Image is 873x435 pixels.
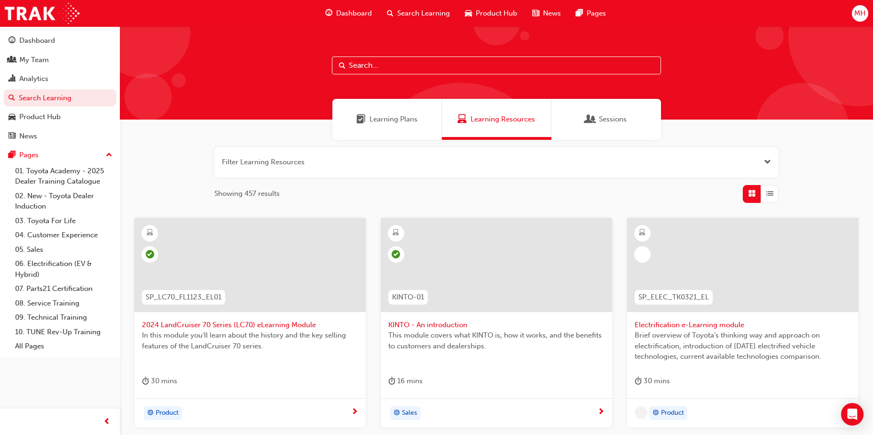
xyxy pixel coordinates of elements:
a: guage-iconDashboard [318,4,379,23]
span: guage-icon [8,37,16,45]
span: Sales [402,408,417,419]
a: 01. Toyota Academy - 2025 Dealer Training Catalogue [11,164,116,189]
div: 30 mins [635,375,670,387]
a: Dashboard [4,32,116,49]
span: This module covers what KINTO is, how it works, and the benefits to customers and dealerships. [388,330,605,351]
span: Learning Plans [356,114,366,125]
span: SP_ELEC_TK0321_EL [638,292,709,303]
a: SessionsSessions [551,99,661,140]
span: Learning Plans [370,114,417,125]
span: target-icon [147,407,154,419]
a: 06. Electrification (EV & Hybrid) [11,257,116,282]
div: My Team [19,55,49,65]
img: Trak [5,3,79,24]
span: people-icon [8,56,16,64]
span: duration-icon [388,375,395,387]
span: Electrification e-Learning module [635,320,851,330]
span: next-icon [598,408,605,417]
span: learningRecordVerb_PASS-icon [392,250,400,258]
a: search-iconSearch Learning [379,4,457,23]
a: All Pages [11,339,116,354]
a: 04. Customer Experience [11,228,116,242]
span: SP_LC70_FL1123_EL01 [146,292,221,303]
span: News [543,8,561,19]
span: Learning Resources [457,114,467,125]
button: Pages [4,146,116,164]
span: news-icon [532,8,539,19]
a: My Team [4,51,116,69]
span: target-icon [393,407,400,419]
span: Sessions [586,114,595,125]
a: SP_LC70_FL1123_EL012024 LandCruiser 70 Series (LC70) eLearning ModuleIn this module you'll learn ... [134,218,366,428]
div: Product Hub [19,112,61,122]
a: 03. Toyota For Life [11,214,116,228]
span: learningRecordVerb_PASS-icon [146,250,154,258]
span: pages-icon [8,151,16,160]
a: 08. Service Training [11,296,116,311]
span: In this module you'll learn about the history and the key selling features of the LandCruiser 70 ... [142,330,358,351]
span: pages-icon [576,8,583,19]
a: 09. Technical Training [11,310,116,325]
span: learningResourceType_ELEARNING-icon [393,227,399,239]
span: target-icon [653,407,659,419]
a: news-iconNews [525,4,568,23]
a: News [4,128,116,145]
span: Learning Resources [471,114,535,125]
span: List [766,188,773,199]
span: Product [156,408,179,419]
a: 02. New - Toyota Dealer Induction [11,189,116,214]
div: Analytics [19,73,48,84]
span: Sessions [599,114,627,125]
span: Product Hub [476,8,517,19]
a: 10. TUNE Rev-Up Training [11,325,116,339]
input: Search... [332,56,661,74]
span: Product [661,408,684,419]
span: prev-icon [103,416,110,428]
span: Showing 457 results [214,188,280,199]
div: Open Intercom Messenger [841,403,864,426]
span: guage-icon [325,8,332,19]
a: 05. Sales [11,242,116,257]
span: Dashboard [336,8,372,19]
span: duration-icon [635,375,642,387]
span: Brief overview of Toyota’s thinking way and approach on electrification, introduction of [DATE] e... [635,330,851,362]
div: News [19,131,37,142]
a: Product Hub [4,108,116,126]
span: 2024 LandCruiser 70 Series (LC70) eLearning Module [142,320,358,330]
span: MH [854,8,865,19]
div: 30 mins [142,375,177,387]
div: Pages [19,150,39,161]
span: KINTO-01 [392,292,424,303]
a: KINTO-01KINTO - An introductionThis module covers what KINTO is, how it works, and the benefits t... [381,218,612,428]
span: Search [339,60,346,71]
button: MH [852,5,868,22]
span: next-icon [351,408,358,417]
span: search-icon [8,94,15,103]
span: Grid [748,188,755,199]
span: car-icon [8,113,16,121]
button: DashboardMy TeamAnalyticsSearch LearningProduct HubNews [4,30,116,146]
span: learningResourceType_ELEARNING-icon [147,227,153,239]
span: duration-icon [142,375,149,387]
span: KINTO - An introduction [388,320,605,330]
span: car-icon [465,8,472,19]
span: search-icon [387,8,393,19]
span: chart-icon [8,75,16,83]
a: 07. Parts21 Certification [11,282,116,296]
span: Search Learning [397,8,450,19]
a: Search Learning [4,89,116,107]
span: up-icon [106,149,112,161]
span: learningResourceType_ELEARNING-icon [639,227,645,239]
button: Open the filter [764,157,771,168]
div: 16 mins [388,375,423,387]
a: SP_ELEC_TK0321_ELElectrification e-Learning moduleBrief overview of Toyota’s thinking way and app... [627,218,858,428]
span: news-icon [8,132,16,141]
a: Learning ResourcesLearning Resources [442,99,551,140]
span: Pages [587,8,606,19]
a: pages-iconPages [568,4,613,23]
a: Learning PlansLearning Plans [332,99,442,140]
a: car-iconProduct Hub [457,4,525,23]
